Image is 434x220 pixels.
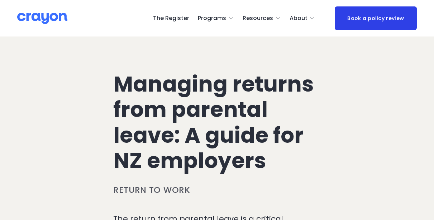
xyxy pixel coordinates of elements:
span: Programs [198,13,226,24]
a: folder dropdown [290,13,315,24]
h1: Managing returns from parental leave: A guide for NZ employers [113,72,321,174]
img: Crayon [17,12,67,25]
span: Resources [243,13,273,24]
a: folder dropdown [243,13,281,24]
span: About [290,13,307,24]
a: folder dropdown [198,13,234,24]
a: The Register [153,13,189,24]
a: Return to work [113,184,190,196]
a: Book a policy review [335,6,417,30]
